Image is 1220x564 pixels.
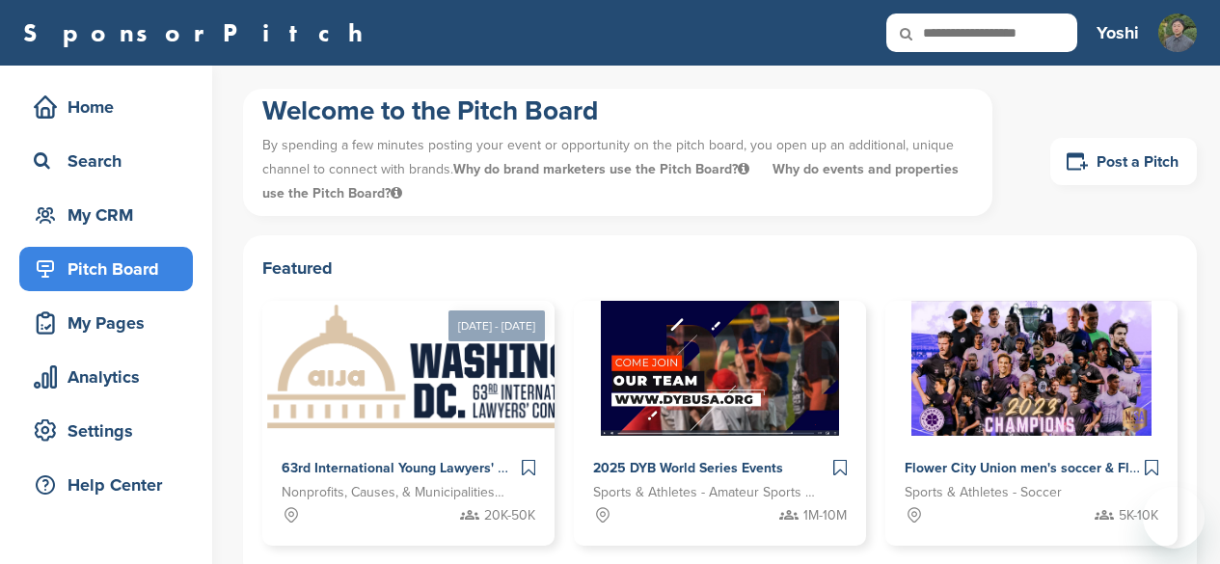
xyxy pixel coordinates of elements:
div: Settings [29,414,193,448]
span: 20K-50K [484,505,535,526]
div: Analytics [29,360,193,394]
img: Sponsorpitch & [262,301,645,436]
h2: Featured [262,255,1178,282]
a: [DATE] - [DATE] Sponsorpitch & 63rd International Young Lawyers' Congress Nonprofits, Causes, & M... [262,270,555,546]
span: 63rd International Young Lawyers' Congress [282,460,556,476]
div: Help Center [29,468,193,502]
div: Search [29,144,193,178]
span: Sports & Athletes - Amateur Sports Leagues [593,482,818,503]
a: My CRM [19,193,193,237]
a: Search [19,139,193,183]
a: SponsorPitch [23,20,375,45]
span: 2025 DYB World Series Events [593,460,783,476]
a: Post a Pitch [1050,138,1197,185]
iframe: Button to launch messaging window [1143,487,1205,549]
a: Help Center [19,463,193,507]
h3: Yoshi [1097,19,1139,46]
span: Why do brand marketers use the Pitch Board? [453,161,753,177]
img: Img 0363 [1158,13,1197,52]
img: Sponsorpitch & [601,301,839,436]
span: 5K-10K [1119,505,1158,526]
span: 1M-10M [803,505,847,526]
span: Sports & Athletes - Soccer [905,482,1062,503]
a: Sponsorpitch & Flower City Union men's soccer & Flower City 1872 women's soccer Sports & Athletes... [885,301,1178,546]
a: Analytics [19,355,193,399]
div: My Pages [29,306,193,340]
div: Home [29,90,193,124]
div: Pitch Board [29,252,193,286]
div: My CRM [29,198,193,232]
a: Pitch Board [19,247,193,291]
a: My Pages [19,301,193,345]
a: Home [19,85,193,129]
a: Yoshi [1097,12,1139,54]
span: Nonprofits, Causes, & Municipalities - Professional Development [282,482,506,503]
a: Sponsorpitch & 2025 DYB World Series Events Sports & Athletes - Amateur Sports Leagues 1M-10M [574,301,866,546]
h1: Welcome to the Pitch Board [262,94,973,128]
p: By spending a few minutes posting your event or opportunity on the pitch board, you open up an ad... [262,128,973,211]
img: Sponsorpitch & [911,301,1152,436]
div: [DATE] - [DATE] [448,310,545,341]
a: Settings [19,409,193,453]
